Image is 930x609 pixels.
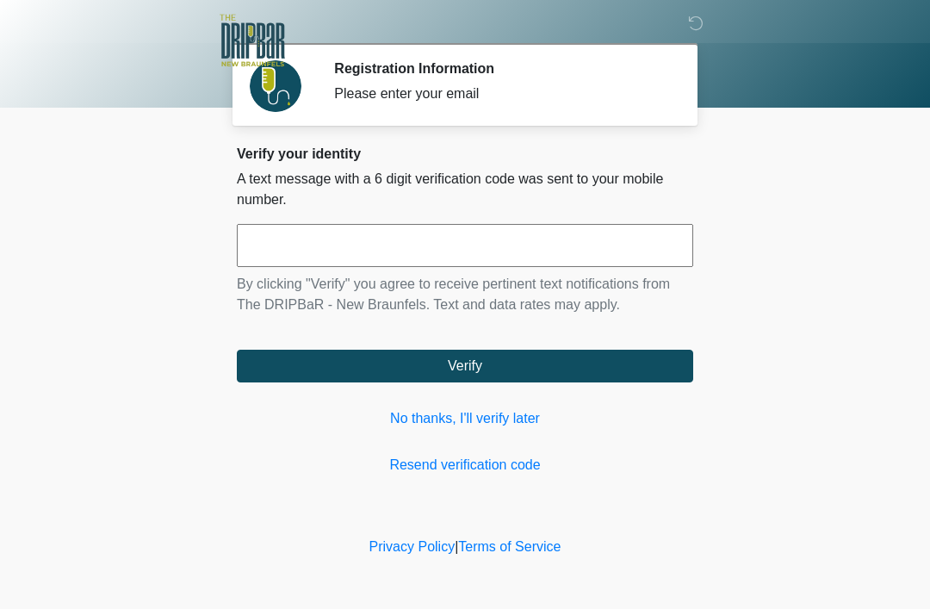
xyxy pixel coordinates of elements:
[250,60,301,112] img: Agent Avatar
[334,84,667,104] div: Please enter your email
[458,539,561,554] a: Terms of Service
[237,408,693,429] a: No thanks, I'll verify later
[237,350,693,382] button: Verify
[237,146,693,162] h2: Verify your identity
[237,455,693,475] a: Resend verification code
[220,13,285,69] img: The DRIPBaR - New Braunfels Logo
[455,539,458,554] a: |
[369,539,456,554] a: Privacy Policy
[237,169,693,210] p: A text message with a 6 digit verification code was sent to your mobile number.
[237,274,693,315] p: By clicking "Verify" you agree to receive pertinent text notifications from The DRIPBaR - New Bra...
